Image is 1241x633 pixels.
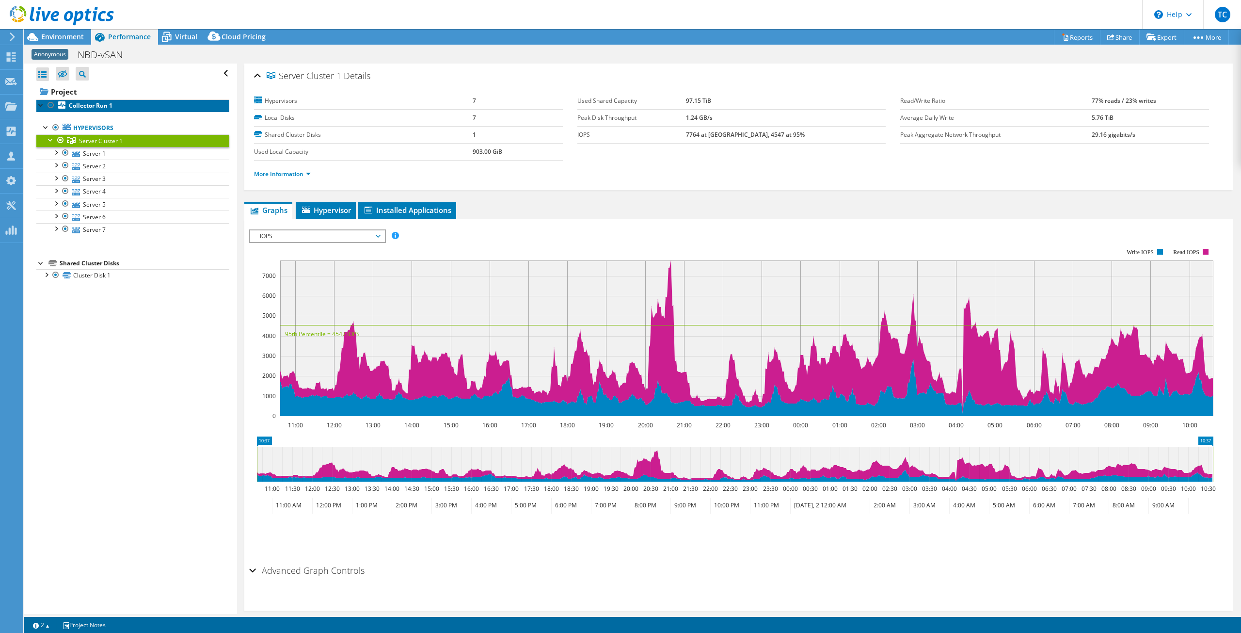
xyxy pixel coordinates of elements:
label: Average Daily Write [900,113,1092,123]
a: Collector Run 1 [36,99,229,112]
a: Server 3 [36,173,229,185]
span: Performance [108,32,151,41]
span: Cloud Pricing [222,32,266,41]
text: 07:00 [1062,485,1077,493]
text: 02:00 [862,485,877,493]
text: 01:00 [823,485,838,493]
a: More Information [254,170,311,178]
text: 01:00 [832,421,847,429]
text: 20:00 [638,421,653,429]
text: 03:30 [922,485,937,493]
b: 7 [473,114,476,122]
text: 15:00 [444,421,459,429]
text: 2000 [262,372,276,380]
text: 17:30 [524,485,539,493]
a: Server 4 [36,185,229,198]
text: 3000 [262,352,276,360]
a: Server 2 [36,160,229,172]
text: 20:00 [623,485,638,493]
span: Server Cluster 1 [79,137,123,145]
a: 2 [26,619,56,631]
text: 14:30 [404,485,419,493]
text: 23:00 [754,421,769,429]
text: 04:00 [949,421,964,429]
label: Peak Aggregate Network Throughput [900,130,1092,140]
label: Peak Disk Throughput [577,113,686,123]
text: 03:00 [902,485,917,493]
a: Server 5 [36,198,229,211]
text: 21:30 [683,485,698,493]
text: 11:30 [285,485,300,493]
b: 7764 at [GEOGRAPHIC_DATA], 4547 at 95% [686,130,805,139]
label: Used Local Capacity [254,147,473,157]
text: 00:00 [783,485,798,493]
b: Collector Run 1 [69,101,112,110]
text: 08:30 [1121,485,1136,493]
text: 02:30 [882,485,897,493]
span: Virtual [175,32,197,41]
text: 05:00 [982,485,997,493]
text: 12:00 [327,421,342,429]
a: Server Cluster 1 [36,134,229,147]
text: 7000 [262,272,276,280]
text: 16:30 [484,485,499,493]
text: 17:00 [504,485,519,493]
b: 903.00 GiB [473,147,502,156]
text: 4000 [262,332,276,340]
text: 06:30 [1042,485,1057,493]
text: 21:00 [677,421,692,429]
text: 01:30 [843,485,858,493]
text: 23:00 [743,485,758,493]
label: Shared Cluster Disks [254,130,473,140]
text: 19:30 [604,485,619,493]
a: Project [36,84,229,99]
a: Reports [1054,30,1100,45]
text: Write IOPS [1127,249,1154,256]
text: 06:00 [1027,421,1042,429]
text: 21:00 [663,485,678,493]
h2: Advanced Graph Controls [249,561,365,580]
text: 13:00 [366,421,381,429]
span: IOPS [255,230,380,242]
text: 19:00 [584,485,599,493]
a: Server 1 [36,147,229,160]
text: 15:30 [444,485,459,493]
label: Read/Write Ratio [900,96,1092,106]
text: 22:30 [723,485,738,493]
label: Hypervisors [254,96,473,106]
b: 5.76 TiB [1092,114,1114,122]
text: 07:30 [1082,485,1097,493]
text: Read IOPS [1174,249,1200,256]
text: 05:30 [1002,485,1017,493]
text: 20:30 [643,485,658,493]
h1: NBD-vSAN [73,49,138,60]
text: 16:00 [482,421,497,429]
text: 15:00 [424,485,439,493]
text: 13:30 [365,485,380,493]
a: Hypervisors [36,122,229,134]
text: 10:30 [1201,485,1216,493]
text: 08:00 [1101,485,1116,493]
span: Environment [41,32,84,41]
text: 10:00 [1182,421,1197,429]
a: Share [1100,30,1140,45]
b: 97.15 TiB [686,97,711,105]
text: 1000 [262,392,276,400]
text: 17:00 [521,421,536,429]
label: Used Shared Capacity [577,96,686,106]
text: 14:00 [384,485,399,493]
text: 11:00 [265,485,280,493]
text: 09:30 [1161,485,1176,493]
span: Installed Applications [363,205,451,215]
text: 22:00 [716,421,731,429]
text: 18:30 [564,485,579,493]
text: 05:00 [987,421,1002,429]
text: 23:30 [763,485,778,493]
text: 22:00 [703,485,718,493]
span: Hypervisor [301,205,351,215]
text: 12:00 [305,485,320,493]
b: 77% reads / 23% writes [1092,97,1156,105]
a: Export [1139,30,1184,45]
text: 07:00 [1066,421,1081,429]
text: 04:30 [962,485,977,493]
